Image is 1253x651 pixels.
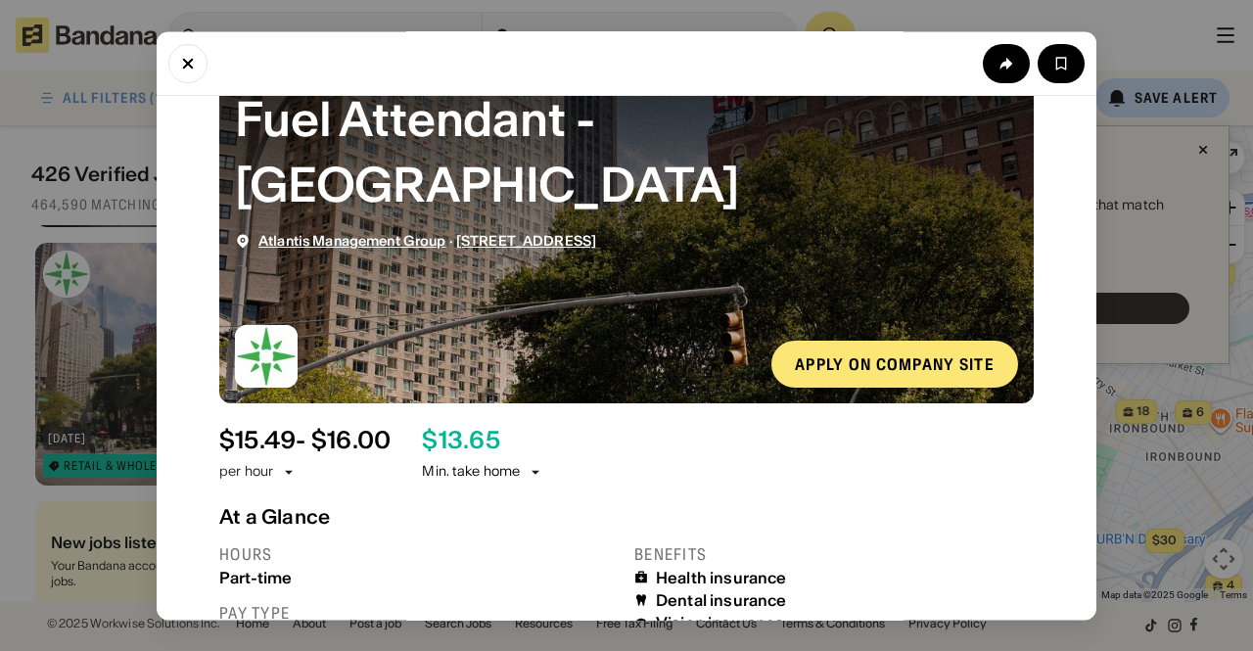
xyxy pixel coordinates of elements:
div: Apply on company site [795,356,995,372]
span: [STREET_ADDRESS] [456,232,596,250]
div: Pay type [219,603,619,624]
div: $ 15.49 - $16.00 [219,427,391,455]
div: Part-time [219,569,619,587]
img: Atlantis Management Group logo [235,325,298,388]
button: Close [168,43,208,82]
div: $ 13.65 [422,427,499,455]
div: Benefits [634,544,1034,565]
div: Health insurance [656,569,787,587]
div: Min. take home [422,463,543,483]
div: per hour [219,463,273,483]
div: Fuel Attendant - NJ [235,86,1018,217]
div: Vision insurance [656,615,785,633]
div: Dental insurance [656,591,787,610]
div: At a Glance [219,505,1034,529]
span: Atlantis Management Group [258,232,446,250]
div: · [258,233,596,250]
div: Hours [219,544,619,565]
